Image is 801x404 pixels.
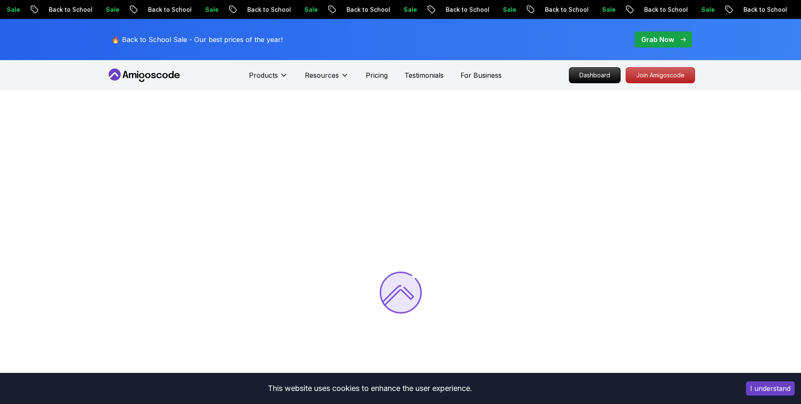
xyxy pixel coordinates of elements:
p: Sale [562,5,589,14]
p: Back to School [703,5,761,14]
button: Accept cookies [746,381,795,396]
p: Back to School [307,5,364,14]
p: Products [249,70,278,80]
p: Resources [305,70,339,80]
a: Testimonials [404,70,444,80]
button: Products [249,70,288,87]
p: Sale [165,5,192,14]
p: Sale [264,5,291,14]
p: Dashboard [569,68,620,83]
p: 🔥 Back to School Sale - Our best prices of the year! [111,34,283,45]
p: Sale [364,5,391,14]
a: For Business [460,70,502,80]
button: Resources [305,70,349,87]
p: Sale [761,5,788,14]
p: Back to School [406,5,463,14]
p: Back to School [108,5,165,14]
p: Sale [66,5,93,14]
p: Sale [661,5,688,14]
a: Join Amigoscode [626,67,695,83]
a: Pricing [366,70,388,80]
p: Back to School [604,5,661,14]
p: Join Amigoscode [626,68,695,83]
p: Sale [463,5,490,14]
p: Back to School [505,5,562,14]
div: This website uses cookies to enhance the user experience. [6,379,733,398]
p: Grab Now [641,34,674,45]
p: Back to School [207,5,264,14]
a: Dashboard [569,67,621,83]
p: Back to School [9,5,66,14]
